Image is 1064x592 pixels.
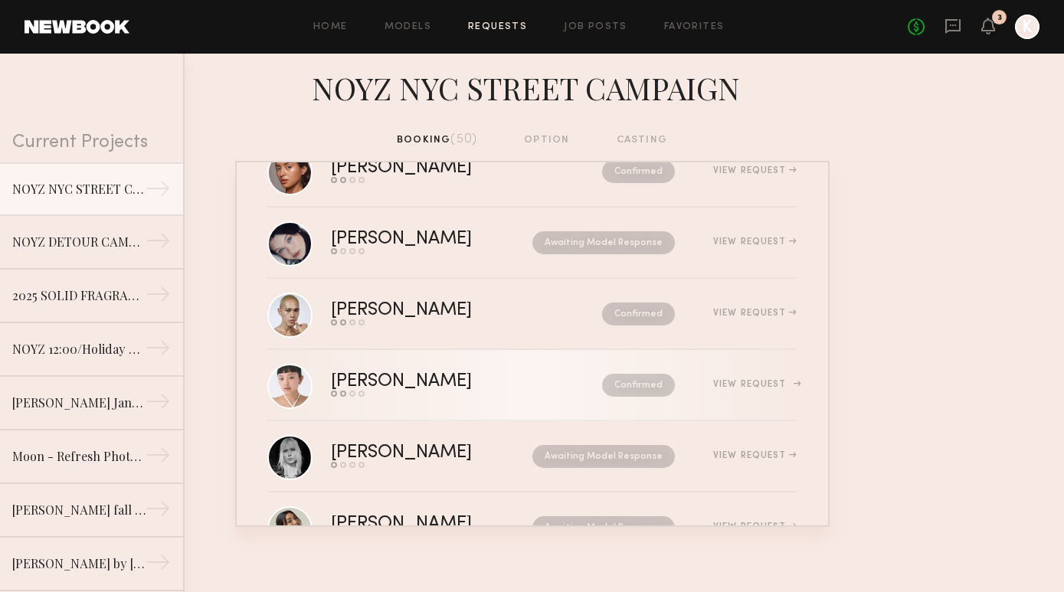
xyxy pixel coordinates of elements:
div: → [146,443,171,473]
div: [PERSON_NAME] [331,231,503,248]
div: → [146,335,171,366]
div: View Request [713,522,797,531]
div: View Request [713,451,797,460]
div: Moon - Refresh Photoshoot [12,447,146,466]
a: Requests [468,22,527,32]
a: Models [385,22,431,32]
a: [PERSON_NAME]Awaiting Model ResponseView Request [267,421,797,492]
div: NOYZ 12:00/Holiday Shoot [12,340,146,358]
a: [PERSON_NAME]Awaiting Model ResponseView Request [267,208,797,279]
div: [PERSON_NAME] by [PERSON_NAME] 2020 fall photoshoot [12,554,146,573]
nb-request-status: Awaiting Model Response [532,231,675,254]
div: NOYZ NYC STREET CAMPAIGN [235,66,830,107]
div: → [146,228,171,259]
div: [PERSON_NAME] [331,159,537,177]
div: → [146,496,171,527]
div: → [146,550,171,581]
nb-request-status: Awaiting Model Response [532,516,675,539]
a: [PERSON_NAME]ConfirmedView Request [267,279,797,350]
a: Home [313,22,348,32]
nb-request-status: Confirmed [602,160,675,183]
div: View Request [713,237,797,247]
div: [PERSON_NAME] [331,444,503,462]
a: [PERSON_NAME]ConfirmedView Request [267,350,797,421]
a: [PERSON_NAME]Awaiting Model ResponseView Request [267,492,797,564]
div: View Request [713,166,797,175]
div: [PERSON_NAME] fall 2020 video shoot [12,501,146,519]
div: View Request [713,309,797,318]
nb-request-status: Awaiting Model Response [532,445,675,468]
a: K [1015,15,1039,39]
a: [PERSON_NAME]ConfirmedView Request [267,136,797,208]
div: 2025 SOLID FRAGRANCE CAMPAIGN [12,286,146,305]
div: → [146,282,171,312]
div: NOYZ NYC STREET CAMPAIGN [12,180,146,198]
div: [PERSON_NAME] [331,515,503,533]
nb-request-status: Confirmed [602,303,675,325]
a: Job Posts [564,22,627,32]
a: Favorites [664,22,725,32]
div: → [146,389,171,420]
nb-request-status: Confirmed [602,374,675,397]
div: → [146,176,171,207]
div: [PERSON_NAME] January Launch - Photoshoot & Video shoot [12,394,146,412]
div: 3 [997,14,1002,22]
div: NOYZ DETOUR CAMPAIGN SHOOT [12,233,146,251]
div: [PERSON_NAME] [331,373,537,391]
div: [PERSON_NAME] [331,302,537,319]
div: View Request [713,380,797,389]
